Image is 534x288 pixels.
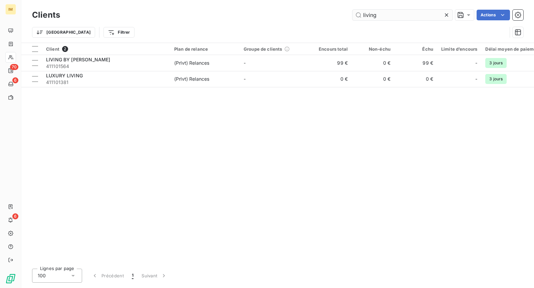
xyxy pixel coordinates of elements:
button: Filtrer [103,27,134,38]
iframe: Intercom live chat [511,265,527,281]
div: Échu [398,46,433,52]
td: 99 € [394,55,437,71]
span: - [244,60,246,66]
span: Client [46,46,59,52]
span: 2 [62,46,68,52]
div: IM [5,4,16,15]
span: LIVING BY [PERSON_NAME] [46,57,110,62]
span: - [475,76,477,82]
div: Plan de relance [174,46,236,52]
span: 3 jours [485,74,507,84]
div: (Prlvt) Relances [174,76,209,82]
span: - [475,60,477,66]
img: Logo LeanPay [5,273,16,284]
td: 99 € [309,55,352,71]
button: Précédent [87,269,128,283]
span: - [244,76,246,82]
td: 0 € [394,71,437,87]
td: 0 € [309,71,352,87]
td: 0 € [352,55,394,71]
button: Actions [477,10,510,20]
span: 100 [38,272,46,279]
span: 6 [12,213,18,219]
span: 6 [12,77,18,83]
div: (Prlvt) Relances [174,60,209,66]
input: Rechercher [352,10,453,20]
span: 3 jours [485,58,507,68]
span: 411101564 [46,63,166,70]
div: Non-échu [356,46,390,52]
span: 1 [132,272,133,279]
span: 70 [10,64,18,70]
td: 0 € [352,71,394,87]
button: 1 [128,269,138,283]
span: 411101381 [46,79,166,86]
button: [GEOGRAPHIC_DATA] [32,27,95,38]
div: Limite d’encours [441,46,477,52]
span: LUXURY LIVING [46,73,83,78]
div: Encours total [313,46,348,52]
span: Groupe de clients [244,46,282,52]
h3: Clients [32,9,60,21]
button: Suivant [138,269,171,283]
